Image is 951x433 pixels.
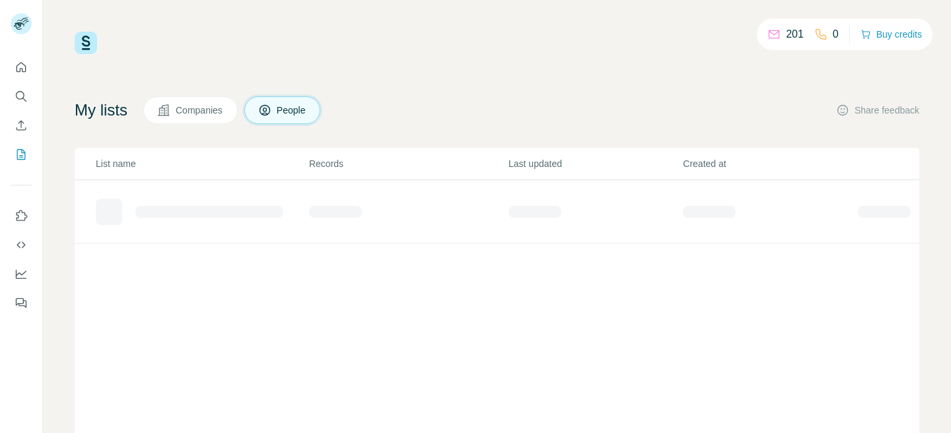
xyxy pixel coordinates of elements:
[11,143,32,166] button: My lists
[11,291,32,315] button: Feedback
[786,26,804,42] p: 201
[11,55,32,79] button: Quick start
[833,26,839,42] p: 0
[176,104,224,117] span: Companies
[683,157,856,170] p: Created at
[11,204,32,228] button: Use Surfe on LinkedIn
[11,84,32,108] button: Search
[75,100,127,121] h4: My lists
[96,157,308,170] p: List name
[11,233,32,257] button: Use Surfe API
[836,104,919,117] button: Share feedback
[277,104,307,117] span: People
[309,157,507,170] p: Records
[11,114,32,137] button: Enrich CSV
[11,262,32,286] button: Dashboard
[509,157,682,170] p: Last updated
[75,32,97,54] img: Surfe Logo
[861,25,922,44] button: Buy credits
